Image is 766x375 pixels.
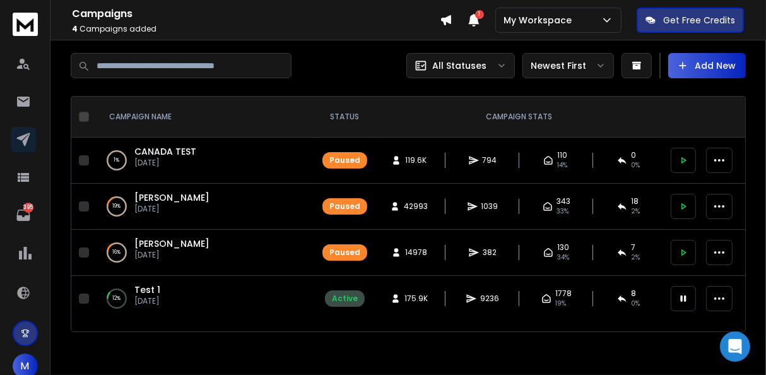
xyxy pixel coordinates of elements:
p: Get Free Credits [663,14,735,27]
a: 395 [11,203,36,228]
th: CAMPAIGN NAME [94,97,315,138]
div: Active [332,294,358,304]
span: 119.6K [405,155,427,165]
td: 19%[PERSON_NAME][DATE] [94,184,315,230]
a: Test 1 [134,283,160,296]
img: logo [13,13,38,36]
span: 175.9K [404,294,428,304]
span: 42993 [404,201,428,211]
span: 0 % [631,160,640,170]
span: 8 [631,289,636,299]
p: [DATE] [134,296,160,306]
span: 19 % [555,299,566,309]
span: 0 % [631,299,640,309]
div: Open Intercom Messenger [720,331,750,362]
p: 16 % [113,246,121,259]
p: All Statuses [432,59,486,72]
div: Paused [329,247,360,258]
p: [DATE] [134,158,196,168]
a: CANADA TEST [134,145,196,158]
span: 14 % [557,160,567,170]
span: 14978 [405,247,427,258]
div: Paused [329,201,360,211]
td: 12%Test 1[DATE] [94,276,315,322]
span: 0 [631,150,636,160]
button: Add New [668,53,746,78]
p: 395 [23,203,33,213]
th: CAMPAIGN STATS [375,97,663,138]
td: 1%CANADA TEST[DATE] [94,138,315,184]
span: 9236 [480,294,499,304]
span: 130 [557,242,569,253]
span: 2 % [631,206,640,217]
a: [PERSON_NAME] [134,237,209,250]
span: 4 [72,23,78,34]
a: [PERSON_NAME] [134,191,209,204]
span: 2 % [631,253,640,263]
p: 1 % [114,154,120,167]
button: Get Free Credits [637,8,744,33]
p: [DATE] [134,250,209,260]
th: STATUS [315,97,375,138]
span: 343 [557,196,570,206]
span: 33 % [557,206,569,217]
p: Campaigns added [72,24,440,34]
span: 794 [483,155,497,165]
button: Newest First [522,53,614,78]
span: 110 [557,150,567,160]
span: 382 [483,247,497,258]
span: 1 [475,10,484,19]
p: 12 % [113,292,121,305]
td: 16%[PERSON_NAME][DATE] [94,230,315,276]
div: Paused [329,155,360,165]
p: 19 % [113,200,121,213]
span: 1778 [555,289,572,299]
span: 18 [631,196,639,206]
span: 7 [631,242,635,253]
h1: Campaigns [72,6,440,21]
span: 1039 [481,201,498,211]
p: My Workspace [504,14,577,27]
p: [DATE] [134,204,209,214]
span: 34 % [557,253,569,263]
